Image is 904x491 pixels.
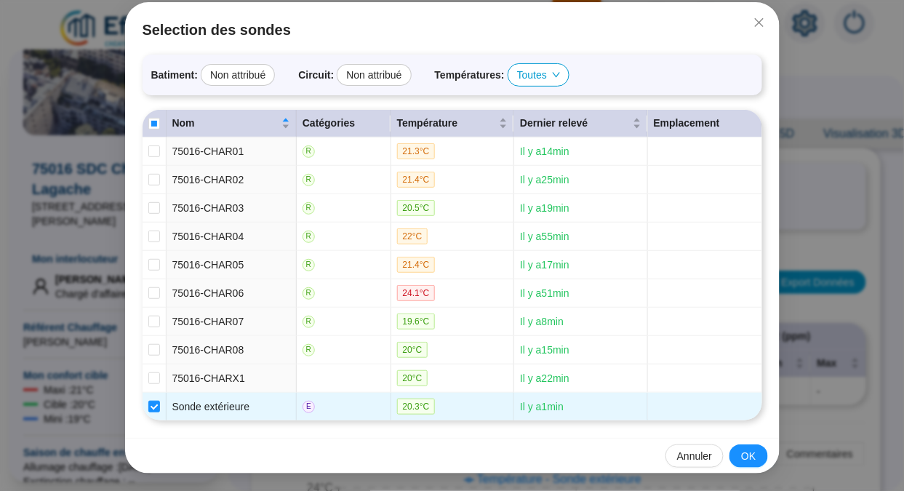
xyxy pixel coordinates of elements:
[753,17,765,28] span: close
[520,231,569,242] span: Il y a 55 min
[167,194,297,223] td: 75016-CHAR03
[397,143,436,159] span: 21.3 °C
[303,259,315,271] span: R
[397,314,436,330] span: 19.6 °C
[303,231,315,243] span: R
[143,20,762,40] span: Selection des sondes
[303,316,315,328] span: R
[397,200,436,216] span: 20.5 °C
[167,137,297,166] td: 75016-CHAR01
[397,342,428,358] span: 20 °C
[748,11,771,34] button: Close
[172,116,279,131] span: Nom
[303,145,315,158] span: R
[167,251,297,279] td: 75016-CHAR05
[337,64,411,86] div: Non attribué
[520,145,569,157] span: Il y a 14 min
[520,401,564,412] span: Il y a 1 min
[520,316,564,327] span: Il y a 8 min
[748,17,771,28] span: Fermer
[654,116,756,131] div: Emplacement
[303,202,315,215] span: R
[297,110,391,137] th: Catégories
[520,259,569,271] span: Il y a 17 min
[520,116,629,131] span: Dernier relevé
[303,287,315,300] span: R
[167,110,297,137] th: Nom
[303,174,315,186] span: R
[552,71,561,79] span: down
[151,68,199,83] span: Batiment :
[665,444,724,468] button: Annuler
[397,399,436,415] span: 20.3 °C
[391,110,515,137] th: Température
[520,372,569,384] span: Il y a 22 min
[167,279,297,308] td: 75016-CHAR06
[729,444,767,468] button: OK
[201,64,275,86] div: Non attribué
[397,172,436,188] span: 21.4 °C
[167,336,297,364] td: 75016-CHAR08
[517,64,560,86] span: Toutes
[397,370,428,386] span: 20 °C
[167,166,297,194] td: 75016-CHAR02
[303,344,315,356] span: R
[397,116,497,131] span: Température
[167,393,297,420] td: Sonde extérieure
[677,449,712,464] span: Annuler
[514,110,647,137] th: Dernier relevé
[520,174,569,185] span: Il y a 25 min
[520,344,569,356] span: Il y a 15 min
[167,364,297,393] td: 75016-CHARX1
[298,68,334,83] span: Circuit :
[520,287,569,299] span: Il y a 51 min
[397,257,436,273] span: 21.4 °C
[520,202,569,214] span: Il y a 19 min
[741,449,756,464] span: OK
[167,308,297,336] td: 75016-CHAR07
[397,285,436,301] span: 24.1 °C
[303,401,315,413] span: E
[435,68,505,83] span: Températures :
[397,228,428,244] span: 22 °C
[167,223,297,251] td: 75016-CHAR04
